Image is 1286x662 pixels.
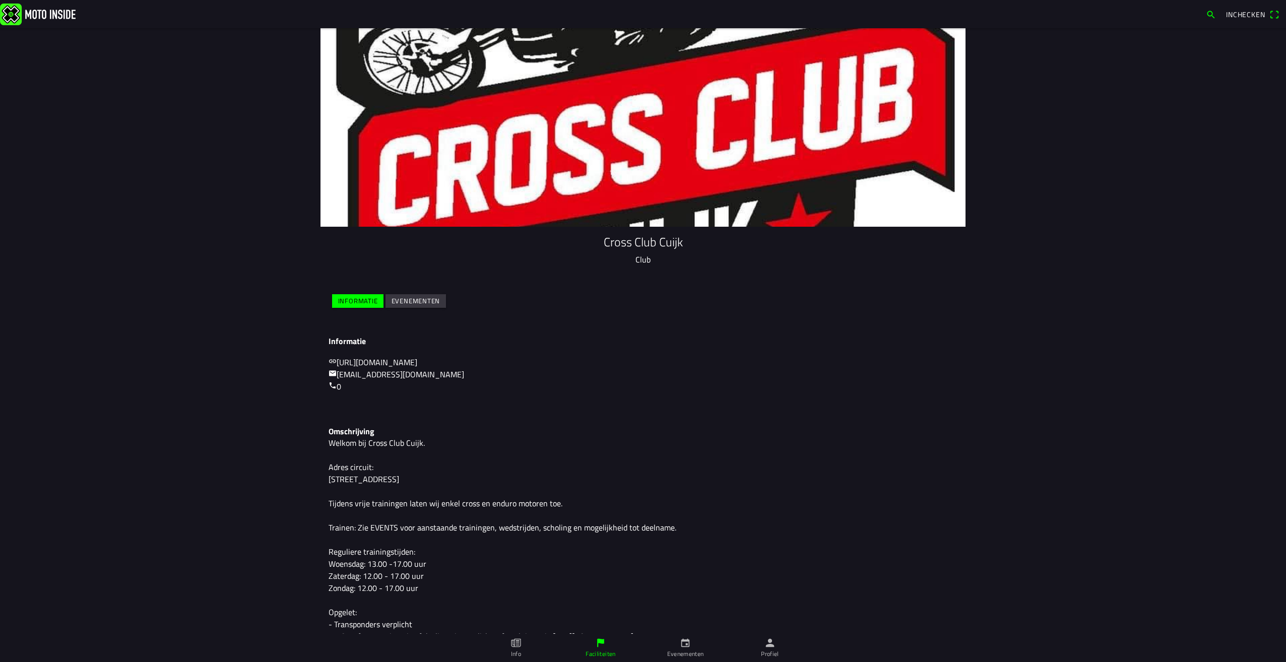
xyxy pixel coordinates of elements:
a: search [1201,6,1221,23]
ion-icon: mail [329,369,337,377]
a: Incheckenqr scanner [1221,6,1284,23]
ion-label: Profiel [761,649,779,658]
ion-label: Info [511,649,521,658]
ion-icon: call [329,381,337,389]
ion-button: Evenementen [385,294,446,308]
h3: Informatie [329,337,957,346]
a: mail[EMAIL_ADDRESS][DOMAIN_NAME] [329,368,464,380]
ion-icon: flag [595,637,606,648]
ion-icon: paper [510,637,522,648]
a: call0 [329,380,341,392]
ion-button: Informatie [332,294,383,308]
ion-label: Faciliteiten [586,649,615,658]
ion-icon: person [764,637,776,648]
ion-icon: link [329,357,337,365]
ion-icon: calendar [680,637,691,648]
h3: Omschrijving [329,427,957,436]
h1: Cross Club Cuijk [329,235,957,249]
a: link[URL][DOMAIN_NAME] [329,356,417,368]
ion-label: Evenementen [667,649,704,658]
p: Club [329,253,957,266]
span: Inchecken [1226,9,1265,20]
